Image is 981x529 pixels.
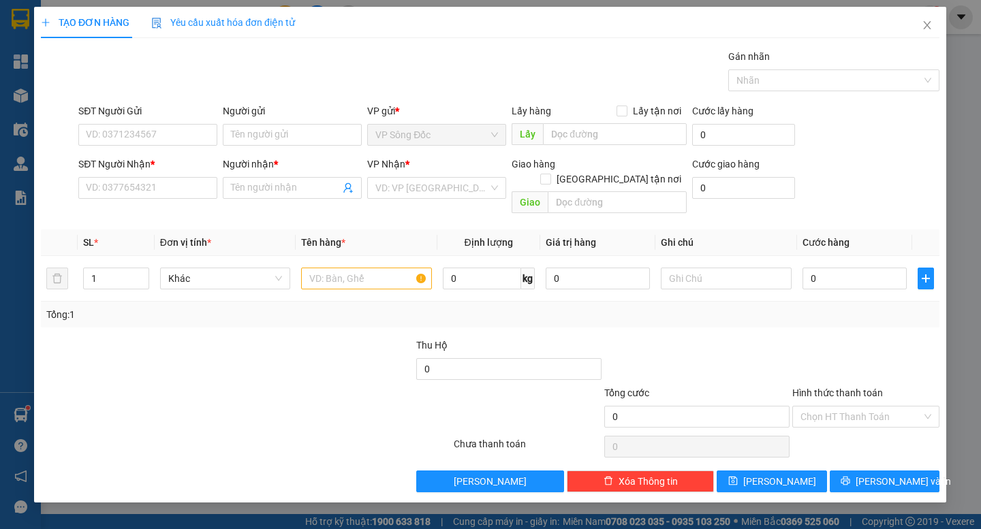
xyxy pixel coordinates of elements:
span: printer [841,476,850,487]
span: Giao hàng [512,159,556,170]
span: [PERSON_NAME] và In [856,474,951,489]
span: delete [604,476,613,487]
input: Dọc đường [544,123,687,145]
span: Đơn vị tính [160,237,211,248]
div: VP gửi [368,103,507,118]
div: Chưa thanh toán [453,436,604,460]
label: Cước lấy hàng [693,106,754,116]
span: SL [83,237,94,248]
span: TẠO ĐƠN HÀNG [41,17,129,28]
span: Giá trị hàng [546,237,596,248]
input: VD: Bàn, Ghế [302,268,432,289]
th: Ghi chú [656,229,797,256]
button: plus [918,268,935,289]
div: Tổng: 1 [46,307,379,322]
span: save [728,476,738,487]
span: VP Nhận [368,159,406,170]
span: [PERSON_NAME] [454,474,527,489]
span: Lấy tận nơi [628,103,687,118]
span: [GEOGRAPHIC_DATA] tận nơi [552,172,687,187]
label: Cước giao hàng [693,159,760,170]
span: Yêu cầu xuất hóa đơn điện tử [152,17,296,28]
div: SĐT Người Nhận [79,157,218,172]
button: save[PERSON_NAME] [717,470,827,492]
button: [PERSON_NAME] [417,470,565,492]
span: VP Sông Đốc [376,125,499,145]
span: user-add [343,182,354,193]
span: Tên hàng [302,237,346,248]
label: Gán nhãn [729,51,770,62]
div: Người gửi [223,103,362,118]
button: delete [46,268,68,289]
span: [PERSON_NAME] [743,474,816,489]
span: Giao [512,191,548,213]
button: printer[PERSON_NAME] và In [830,470,939,492]
span: kg [521,268,535,289]
input: Ghi Chú [661,268,792,289]
span: Thu Hộ [417,340,448,351]
img: icon [152,18,163,29]
span: Tổng cước [604,387,649,398]
span: Khác [168,268,282,289]
input: Dọc đường [548,191,687,213]
input: Cước lấy hàng [693,124,796,146]
label: Hình thức thanh toán [792,387,883,398]
span: Lấy [512,123,544,145]
div: SĐT Người Gửi [79,103,218,118]
span: close [922,20,933,31]
span: Định lượng [465,237,513,248]
button: deleteXóa Thông tin [567,470,715,492]
button: Close [909,7,947,45]
input: Cước giao hàng [693,177,796,199]
span: Cước hàng [803,237,850,248]
input: 0 [546,268,651,289]
span: Xóa Thông tin [619,474,678,489]
span: plus [919,273,934,284]
span: Lấy hàng [512,106,552,116]
div: Người nhận [223,157,362,172]
span: plus [41,18,50,27]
